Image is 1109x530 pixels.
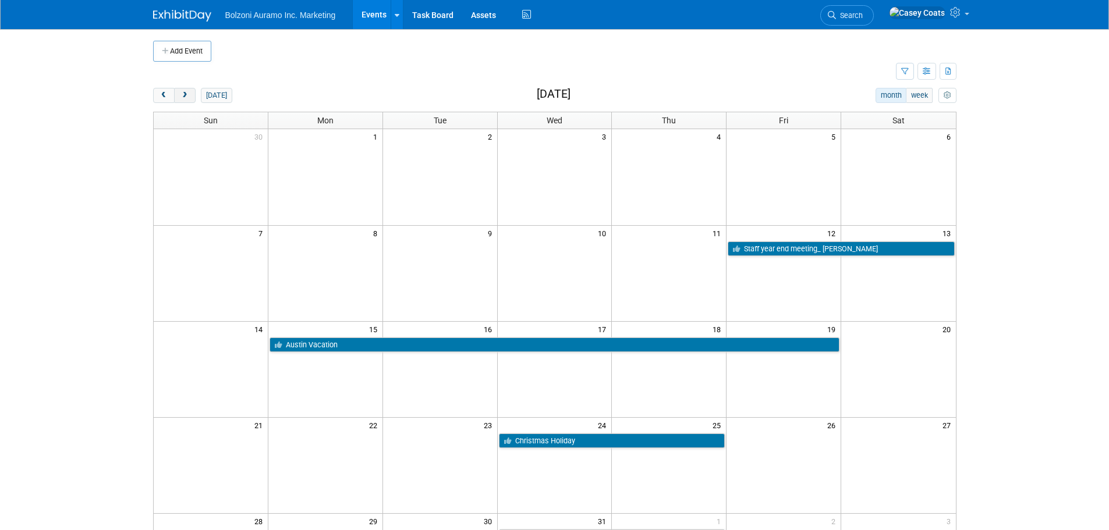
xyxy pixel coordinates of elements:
span: 1 [715,514,726,528]
img: ExhibitDay [153,10,211,22]
a: Austin Vacation [270,337,839,353]
span: 4 [715,129,726,144]
span: Sat [892,116,905,125]
span: 31 [597,514,611,528]
span: Wed [547,116,562,125]
span: 1 [372,129,382,144]
span: 7 [257,226,268,240]
span: 8 [372,226,382,240]
span: Thu [662,116,676,125]
a: Christmas Holiday [499,433,725,449]
span: Search [836,11,863,20]
span: 22 [368,418,382,432]
span: 15 [368,322,382,336]
span: Fri [779,116,788,125]
span: 14 [253,322,268,336]
span: 18 [711,322,726,336]
span: 16 [483,322,497,336]
span: 13 [941,226,956,240]
button: [DATE] [201,88,232,103]
button: prev [153,88,175,103]
button: myCustomButton [938,88,956,103]
span: 2 [830,514,841,528]
span: 28 [253,514,268,528]
button: Add Event [153,41,211,62]
span: 19 [826,322,841,336]
span: 29 [368,514,382,528]
span: 17 [597,322,611,336]
span: 25 [711,418,726,432]
img: Casey Coats [889,6,945,19]
span: 23 [483,418,497,432]
span: 20 [941,322,956,336]
span: 26 [826,418,841,432]
span: 30 [253,129,268,144]
span: Tue [434,116,447,125]
a: Search [820,5,874,26]
i: Personalize Calendar [944,92,951,99]
span: 3 [945,514,956,528]
span: 2 [487,129,497,144]
button: month [876,88,906,103]
span: Sun [204,116,218,125]
span: 10 [597,226,611,240]
span: 11 [711,226,726,240]
span: Bolzoni Auramo Inc. Marketing [225,10,336,20]
span: 5 [830,129,841,144]
button: week [906,88,933,103]
h2: [DATE] [537,88,571,101]
span: 12 [826,226,841,240]
span: 21 [253,418,268,432]
a: Staff year end meeting_ [PERSON_NAME] [728,241,954,257]
span: 3 [601,129,611,144]
button: next [174,88,196,103]
span: 24 [597,418,611,432]
span: Mon [317,116,334,125]
span: 6 [945,129,956,144]
span: 30 [483,514,497,528]
span: 27 [941,418,956,432]
span: 9 [487,226,497,240]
